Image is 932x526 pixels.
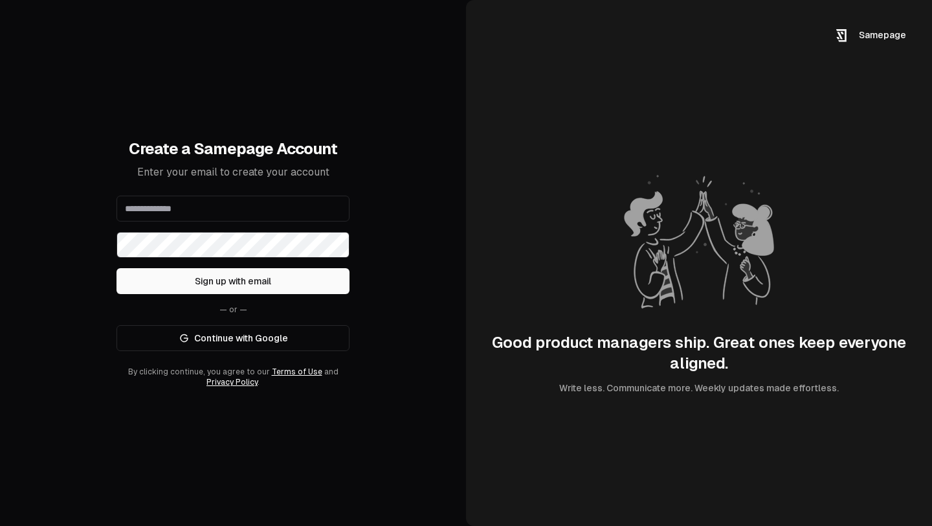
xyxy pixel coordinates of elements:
[272,367,322,376] a: Terms of Use
[859,30,906,40] span: Samepage
[116,367,349,387] div: By clicking continue, you agree to our and .
[206,378,258,387] a: Privacy Policy
[116,165,349,180] p: Enter your email to create your account
[116,325,349,351] a: Continue with Google
[559,382,839,394] div: Write less. Communicate more. Weekly updates made effortless.
[116,139,349,159] h1: Create a Samepage Account
[116,268,349,294] button: Sign up with email
[116,304,349,315] div: — or —
[492,332,906,374] div: Good product managers ship. Great ones keep everyone aligned.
